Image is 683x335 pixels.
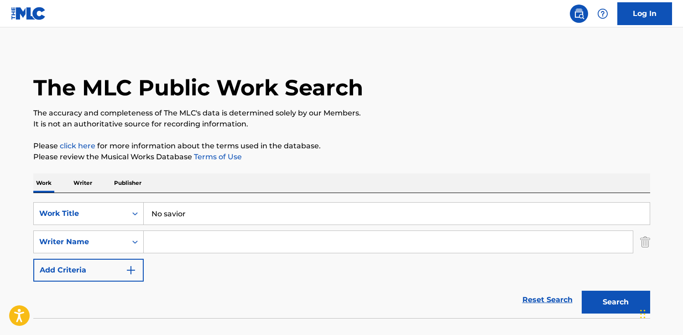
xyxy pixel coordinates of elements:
img: 9d2ae6d4665cec9f34b9.svg [125,265,136,276]
p: Please for more information about the terms used in the database. [33,141,650,152]
img: MLC Logo [11,7,46,20]
p: Publisher [111,173,144,193]
p: Writer [71,173,95,193]
img: search [574,8,584,19]
button: Add Criteria [33,259,144,282]
a: Terms of Use [192,152,242,161]
h1: The MLC Public Work Search [33,74,363,101]
iframe: Chat Widget [637,291,683,335]
div: Drag [640,300,646,328]
div: Writer Name [39,236,121,247]
form: Search Form [33,202,650,318]
img: help [597,8,608,19]
a: Log In [617,2,672,25]
button: Search [582,291,650,314]
div: Help [594,5,612,23]
p: Work [33,173,54,193]
a: click here [60,141,95,150]
div: Work Title [39,208,121,219]
p: The accuracy and completeness of The MLC's data is determined solely by our Members. [33,108,650,119]
p: It is not an authoritative source for recording information. [33,119,650,130]
a: Public Search [570,5,588,23]
img: Delete Criterion [640,230,650,253]
p: Please review the Musical Works Database [33,152,650,162]
a: Reset Search [518,290,577,310]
